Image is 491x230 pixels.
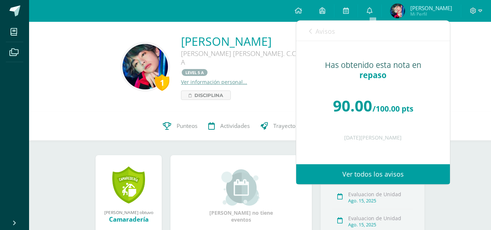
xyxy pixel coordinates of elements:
[348,198,413,204] div: Ago. 15, 2025
[273,122,302,130] span: Trayectoria
[181,90,231,100] a: Disciplina
[155,74,169,91] div: 1
[181,49,399,78] div: [PERSON_NAME] [PERSON_NAME]. C.C.L.L. en Finanzas y Administración A
[221,169,261,206] img: event_small.png
[311,60,435,80] div: Has obtenido esta nota en
[255,112,308,141] a: Trayectoria
[203,112,255,141] a: Actividades
[182,69,208,76] a: LEVEL 5 A
[311,135,435,141] div: [DATE][PERSON_NAME]
[177,122,197,130] span: Punteos
[220,122,250,130] span: Actividades
[410,4,452,12] span: [PERSON_NAME]
[122,44,168,89] img: 44c0bb86282918484a3efa917b1a766b.png
[157,112,203,141] a: Punteos
[390,4,405,18] img: ba04c7c7c03c6d4d922ed26a00ca345b.png
[348,191,413,198] div: Evaluacion de Unidad
[205,169,278,223] div: [PERSON_NAME] no tiene eventos
[103,215,154,223] div: Camaradería
[387,27,437,35] span: avisos sin leer
[103,209,154,215] div: [PERSON_NAME] obtuvo
[348,215,413,222] div: Evaluacion de Unidad
[387,27,401,35] span: 1709
[373,104,413,114] span: /100.00 pts
[359,70,386,80] span: repaso
[181,33,399,49] a: [PERSON_NAME]
[194,91,223,100] span: Disciplina
[315,27,335,36] span: Avisos
[410,11,452,17] span: Mi Perfil
[348,222,413,228] div: Ago. 15, 2025
[333,95,372,116] span: 90.00
[181,78,247,85] a: Ver información personal...
[296,164,450,184] a: Ver todos los avisos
